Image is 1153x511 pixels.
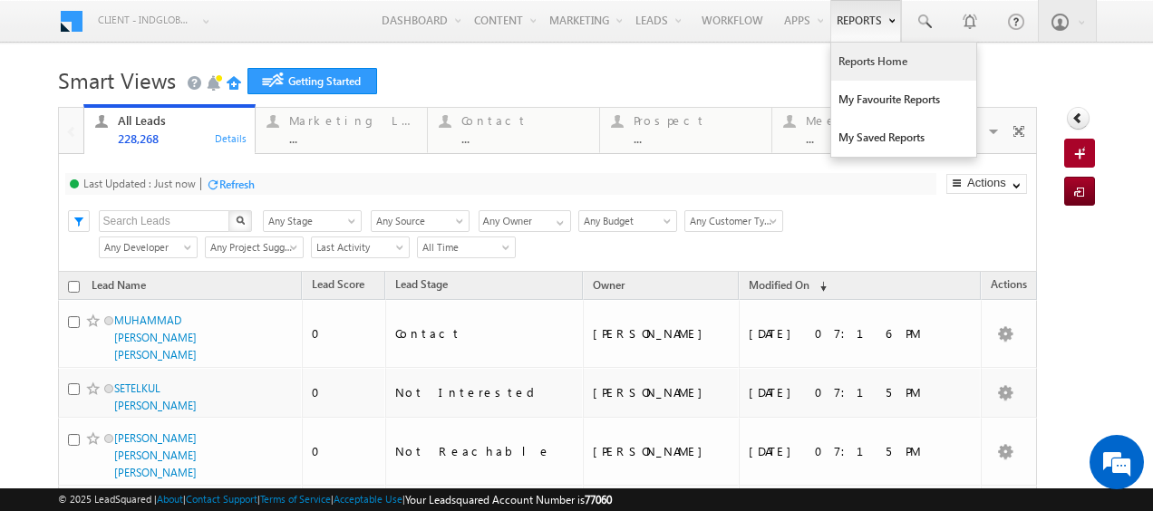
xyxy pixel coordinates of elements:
[83,104,257,155] a: All Leads228,268Details
[214,130,248,146] div: Details
[578,209,675,232] div: Budget Filter
[157,493,183,505] a: About
[479,210,571,232] input: Type to Search
[479,209,569,232] div: Owner Filter
[58,65,176,94] span: Smart Views
[371,210,470,232] a: Any Source
[831,119,976,157] a: My Saved Reports
[311,236,410,258] a: Last Activity
[593,384,731,400] div: [PERSON_NAME]
[219,178,255,191] div: Refresh
[312,325,376,342] div: 0
[806,113,933,128] div: Meeting
[831,81,976,119] a: My Favourite Reports
[685,213,777,229] span: Any Customer Type
[749,443,974,459] div: [DATE] 07:15 PM
[264,213,355,229] span: Any Stage
[289,131,416,145] div: ...
[547,211,569,229] a: Show All Items
[418,239,509,255] span: All Time
[205,236,302,258] div: Project Suggested Filter
[334,493,402,505] a: Acceptable Use
[684,209,781,232] div: Customer Type Filter
[114,431,197,479] a: [PERSON_NAME] [PERSON_NAME] [PERSON_NAME]
[205,236,304,258] a: Any Project Suggested
[100,239,191,255] span: Any Developer
[461,113,588,128] div: Contact
[99,236,196,258] div: Developer Filter
[83,177,196,190] div: Last Updated : Just now
[371,209,470,232] div: Lead Source Filter
[593,278,625,292] span: Owner
[405,493,612,506] span: Your Leadsquared Account Number is
[98,11,193,29] span: Client - indglobal1 (77060)
[118,113,245,128] div: All Leads
[386,275,457,298] a: Lead Stage
[99,210,230,232] input: Search Leads
[634,113,761,128] div: Prospect
[186,493,257,505] a: Contact Support
[634,131,761,145] div: ...
[395,384,576,400] div: Not Interested
[99,236,198,258] a: Any Developer
[593,443,731,459] div: [PERSON_NAME]
[312,384,376,400] div: 0
[749,278,809,292] span: Modified On
[114,313,197,362] a: MUHAMMAD [PERSON_NAME] [PERSON_NAME]
[579,213,671,229] span: Any Budget
[303,275,373,298] a: Lead Score
[417,236,516,258] a: All Time
[263,209,362,232] div: Lead Stage Filter
[599,108,772,153] a: Prospect...
[312,239,403,255] span: Last Activity
[461,131,588,145] div: ...
[289,113,416,128] div: Marketing Leads
[585,493,612,506] span: 77060
[806,131,933,145] div: ...
[395,325,576,342] div: Contact
[58,491,612,508] span: © 2025 LeadSquared | | | | |
[260,493,331,505] a: Terms of Service
[395,277,448,291] span: Lead Stage
[255,108,428,153] a: Marketing Leads...
[982,275,1036,298] span: Actions
[812,279,827,294] span: (sorted descending)
[206,239,297,255] span: Any Project Suggested
[831,43,976,81] a: Reports Home
[312,277,364,291] span: Lead Score
[68,281,80,293] input: Check all records
[749,325,974,342] div: [DATE] 07:16 PM
[740,275,836,298] a: Modified On (sorted descending)
[578,210,677,232] a: Any Budget
[372,213,463,229] span: Any Source
[749,384,974,400] div: [DATE] 07:15 PM
[114,381,197,412] a: SETELKUL [PERSON_NAME]
[946,174,1027,194] button: Actions
[263,210,362,232] a: Any Stage
[684,210,783,232] a: Any Customer Type
[395,443,576,459] div: Not Reachable
[593,325,731,342] div: [PERSON_NAME]
[118,131,245,145] div: 228,268
[771,108,945,153] a: Meeting...
[247,68,377,94] a: Getting Started
[236,216,245,225] img: Search
[82,275,155,299] a: Lead Name
[427,108,600,153] a: Contact...
[312,443,376,459] div: 0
